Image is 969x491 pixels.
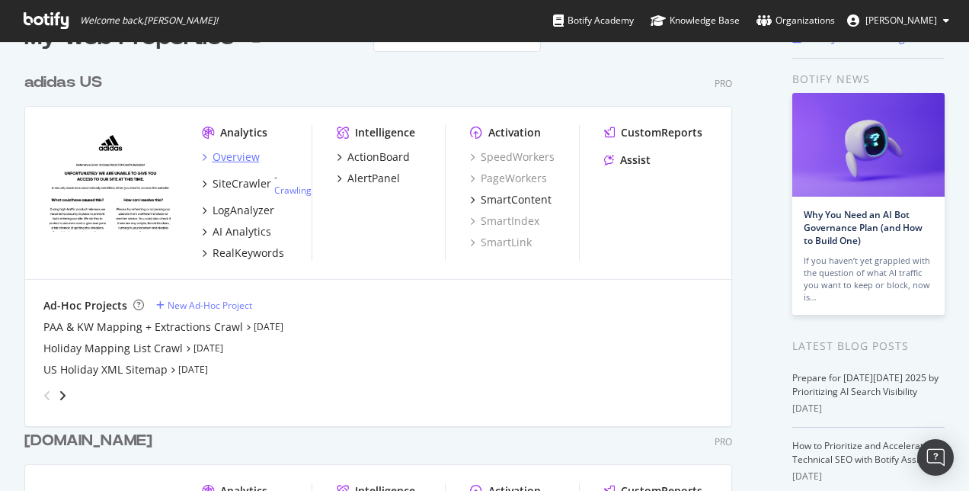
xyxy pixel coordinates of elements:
a: SmartLink [470,235,532,250]
a: US Holiday XML Sitemap [43,362,168,377]
div: LogAnalyzer [213,203,274,218]
a: SmartIndex [470,213,539,229]
a: AI Analytics [202,224,271,239]
div: SmartContent [481,192,552,207]
a: PageWorkers [470,171,547,186]
div: [DOMAIN_NAME] [24,430,152,452]
div: Overview [213,149,260,165]
div: ActionBoard [347,149,410,165]
div: Pro [715,77,732,90]
a: adidas US [24,72,108,94]
a: RealKeywords [202,245,284,261]
div: Activation [488,125,541,140]
a: [DATE] [193,342,223,355]
div: angle-left [37,383,57,408]
div: Intelligence [355,125,415,140]
a: ActionBoard [337,149,410,165]
a: Holiday Mapping List Crawl [43,341,183,356]
a: LogAnalyzer [202,203,274,218]
a: SiteCrawler- Crawling [202,171,312,197]
a: CustomReports [604,125,702,140]
a: Overview [202,149,260,165]
div: CustomReports [621,125,702,140]
div: New Ad-Hoc Project [168,299,252,312]
div: Botify news [792,71,945,88]
a: Why You Need an AI Bot Governance Plan (and How to Build One) [804,208,923,247]
div: - [274,171,312,197]
a: Crawling [274,184,312,197]
a: SpeedWorkers [470,149,555,165]
img: Why You Need an AI Bot Governance Plan (and How to Build One) [792,93,945,197]
div: SiteCrawler [213,176,271,191]
div: adidas US [24,72,102,94]
div: Latest Blog Posts [792,338,945,355]
div: RealKeywords [213,245,284,261]
a: [DOMAIN_NAME] [24,430,158,452]
div: Ad-Hoc Projects [43,298,127,313]
div: [DATE] [792,402,945,416]
div: If you haven’t yet grappled with the question of what AI traffic you want to keep or block, now is… [804,255,933,303]
a: Prepare for [DATE][DATE] 2025 by Prioritizing AI Search Visibility [792,371,939,398]
a: How to Prioritize and Accelerate Technical SEO with Botify Assist [792,439,929,466]
div: Most recent crawl [267,34,343,43]
div: Pro [715,435,732,448]
span: Kate Fischer [865,14,937,27]
div: angle-right [57,388,68,403]
div: Knowledge Base [651,13,740,28]
a: New Ad-Hoc Project [156,299,252,312]
a: PAA & KW Mapping + Extractions Crawl [43,319,243,335]
div: Analytics [220,125,267,140]
div: Organizations [756,13,835,28]
span: Welcome back, [PERSON_NAME] ! [80,14,218,27]
a: [DATE] [178,363,208,376]
div: Open Intercom Messenger [917,439,954,476]
a: Assist [604,152,651,168]
a: [DATE] [254,320,283,333]
img: adidas.com/us [43,125,177,232]
a: SmartContent [470,192,552,207]
div: AI Analytics [213,224,271,239]
a: AlertPanel [337,171,400,186]
div: AlertPanel [347,171,400,186]
div: Botify Academy [553,13,634,28]
div: Assist [620,152,651,168]
div: [DATE] [792,470,945,483]
button: [PERSON_NAME] [835,8,961,33]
